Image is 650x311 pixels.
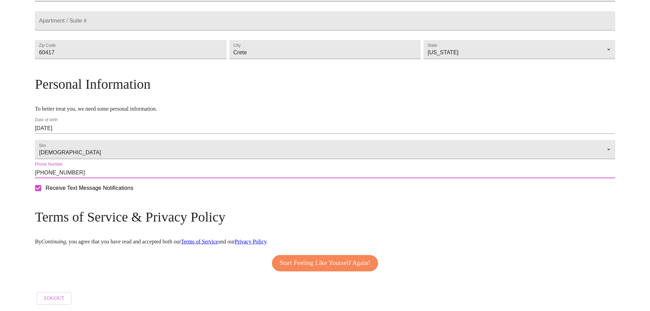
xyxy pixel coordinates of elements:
h3: Personal Information [35,76,615,92]
h3: Terms of Service & Privacy Policy [35,209,615,225]
a: Privacy Policy [235,239,266,244]
div: [US_STATE] [423,40,615,59]
label: Date of birth [35,118,58,122]
em: Continuing [41,239,66,244]
div: [DEMOGRAPHIC_DATA] [35,140,615,159]
a: Terms of Service [181,239,218,244]
span: Receive Text Message Notifications [45,184,133,192]
span: Logout [44,294,64,303]
button: Logout [37,292,72,305]
span: Start Feeling Like Yourself Again! [280,258,371,269]
button: Start Feeling Like Yourself Again! [272,255,378,271]
label: Phone Number [35,162,63,167]
p: To better treat you, we need some personal information. [35,106,615,112]
p: By , you agree that you have read and accepted both our and our . [35,239,615,245]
